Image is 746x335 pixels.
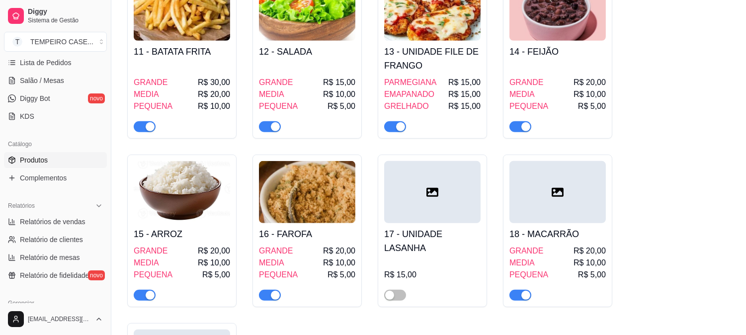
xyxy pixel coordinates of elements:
div: R$ 15,00 [384,269,481,281]
a: Lista de Pedidos [4,55,107,71]
h4: 13 - UNIDADE FILE DE FRANGO [384,45,481,73]
h4: 11 - BATATA FRITA [134,45,230,59]
span: MEDIA [134,88,159,100]
span: MEDIA [509,88,535,100]
span: PEQUENA [509,100,548,112]
span: GRANDE [259,77,293,88]
span: Sistema de Gestão [28,16,103,24]
img: product-image [134,161,230,223]
h4: 12 - SALADA [259,45,355,59]
div: TEMPEIRO CASE ... [30,37,93,47]
span: [EMAIL_ADDRESS][DOMAIN_NAME] [28,315,91,323]
img: product-image [259,161,355,223]
span: GRANDE [134,245,167,257]
span: PEQUENA [259,100,298,112]
span: PEQUENA [259,269,298,281]
a: KDS [4,108,107,124]
span: MEDIA [259,88,284,100]
span: MEDIA [134,257,159,269]
h4: 17 - UNIDADE LASANHA [384,227,481,255]
a: Relatório de mesas [4,250,107,265]
a: Relatórios de vendas [4,214,107,230]
span: Relatório de fidelidade [20,270,89,280]
h4: 15 - ARROZ [134,227,230,241]
span: EMAPANADO [384,88,434,100]
span: GRELHADO [384,100,429,112]
span: Produtos [20,155,48,165]
span: R$ 5,00 [202,269,230,281]
a: Diggy Botnovo [4,90,107,106]
a: Salão / Mesas [4,73,107,88]
span: T [12,37,22,47]
span: MEDIA [509,257,535,269]
span: GRANDE [259,245,293,257]
span: R$ 20,00 [574,77,606,88]
div: Catálogo [4,136,107,152]
a: Complementos [4,170,107,186]
span: Diggy Bot [20,93,50,103]
span: R$ 20,00 [198,88,230,100]
span: R$ 10,00 [574,88,606,100]
span: PEQUENA [134,269,172,281]
span: R$ 15,00 [448,77,481,88]
button: Select a team [4,32,107,52]
span: R$ 10,00 [574,257,606,269]
span: R$ 15,00 [448,88,481,100]
span: PEQUENA [134,100,172,112]
span: Relatório de mesas [20,252,80,262]
span: R$ 5,00 [328,100,355,112]
span: KDS [20,111,34,121]
span: GRANDE [509,77,543,88]
a: Relatório de clientes [4,232,107,248]
span: Salão / Mesas [20,76,64,85]
h4: 14 - FEIJÃO [509,45,606,59]
span: R$ 10,00 [198,257,230,269]
span: PARMEGIANA [384,77,437,88]
span: R$ 5,00 [328,269,355,281]
span: R$ 10,00 [198,100,230,112]
span: R$ 15,00 [448,100,481,112]
h4: 16 - FAROFA [259,227,355,241]
span: GRANDE [509,245,543,257]
span: R$ 15,00 [323,77,355,88]
span: R$ 20,00 [198,245,230,257]
span: Lista de Pedidos [20,58,72,68]
span: MEDIA [259,257,284,269]
div: Gerenciar [4,295,107,311]
a: Produtos [4,152,107,168]
span: PEQUENA [509,269,548,281]
span: R$ 10,00 [323,257,355,269]
span: R$ 20,00 [323,245,355,257]
span: Relatórios [8,202,35,210]
h4: 18 - MACARRÃO [509,227,606,241]
span: Relatórios de vendas [20,217,85,227]
span: R$ 20,00 [574,245,606,257]
span: Diggy [28,7,103,16]
button: [EMAIL_ADDRESS][DOMAIN_NAME] [4,307,107,331]
span: R$ 30,00 [198,77,230,88]
span: GRANDE [134,77,167,88]
span: Complementos [20,173,67,183]
span: Relatório de clientes [20,235,83,245]
a: Relatório de fidelidadenovo [4,267,107,283]
span: R$ 5,00 [578,100,606,112]
span: R$ 10,00 [323,88,355,100]
span: R$ 5,00 [578,269,606,281]
a: DiggySistema de Gestão [4,4,107,28]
